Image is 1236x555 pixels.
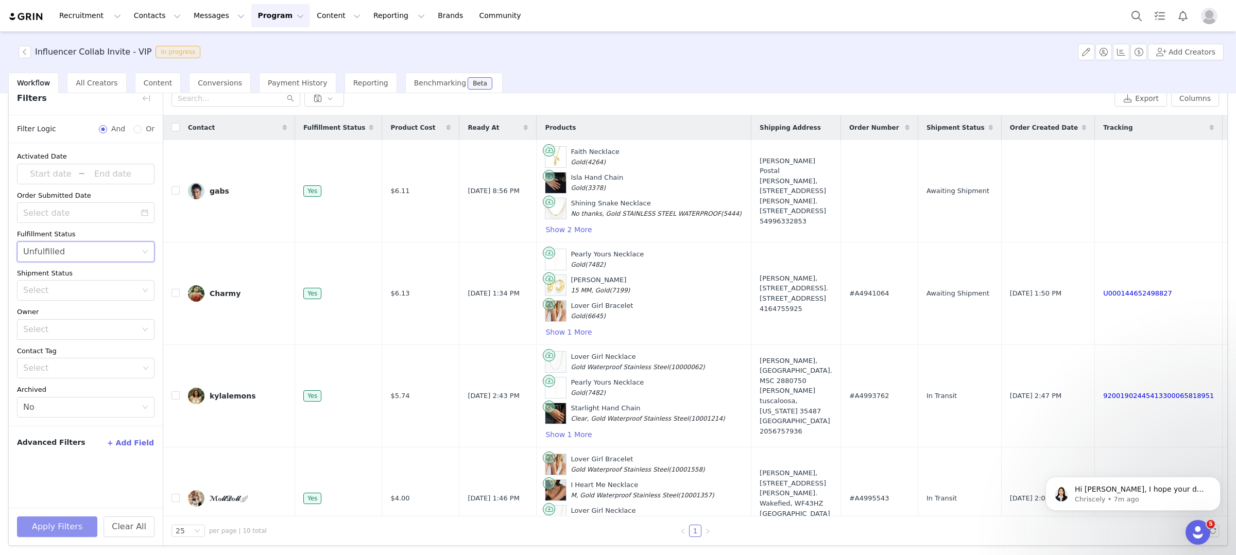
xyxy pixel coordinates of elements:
[1125,4,1148,27] button: Search
[1010,123,1078,132] span: Order Created Date
[1030,455,1236,527] iframe: Intercom notifications message
[473,80,487,86] div: Beta
[760,156,832,227] div: [PERSON_NAME] Postal [PERSON_NAME], [STREET_ADDRESS][PERSON_NAME]. [STREET_ADDRESS]
[17,307,154,317] div: Owner
[176,525,185,536] div: 25
[571,352,705,372] div: Lover Girl Necklace
[17,79,50,87] span: Workflow
[1103,123,1132,132] span: Tracking
[142,287,148,294] i: icon: down
[585,389,606,396] span: (7482)
[53,4,127,27] button: Recruitment
[926,391,957,401] span: In Transit
[104,516,154,537] button: Clear All
[473,4,532,27] a: Community
[390,186,409,196] span: $6.11
[468,288,519,299] span: [DATE] 1:34 PM
[545,428,592,441] button: Show 1 More
[107,435,154,451] button: + Add Field
[188,285,287,302] a: Charmy
[571,389,585,396] span: Gold
[390,391,409,401] span: $5.74
[188,123,215,132] span: Contact
[545,198,566,219] img: Product Image
[571,506,705,526] div: Lover Girl Necklace
[571,210,720,217] span: No thanks, Gold STAINLESS STEEL WATERPROOF
[194,528,200,535] i: icon: down
[571,466,668,473] span: Gold Waterproof Stainless Steel
[268,79,328,87] span: Payment History
[571,249,644,269] div: Pearly Yours Necklace
[210,187,229,195] div: gabs
[571,261,585,268] span: Gold
[142,326,148,334] i: icon: down
[188,388,204,404] img: 0ab721a7-1a3b-4c11-9bb3-9f697b422642.jpg
[23,363,139,373] div: Select
[760,304,832,314] div: 4164755925
[545,123,576,132] span: Products
[414,79,466,87] span: Benchmarking
[1172,4,1194,27] button: Notifications
[17,124,56,134] span: Filter Logic
[156,46,200,58] span: In progress
[926,186,989,196] span: Awaiting Shipment
[849,493,889,504] span: #A4995543
[760,273,832,314] div: [PERSON_NAME], [STREET_ADDRESS]. [STREET_ADDRESS]
[8,12,44,22] a: grin logo
[107,124,129,134] span: And
[142,124,154,134] span: Or
[76,79,117,87] span: All Creators
[23,242,65,262] div: Unfulfilled
[680,528,686,534] i: icon: left
[17,516,97,537] button: Apply Filters
[17,268,154,279] div: Shipment Status
[926,288,989,299] span: Awaiting Shipment
[760,426,832,437] div: 2056757936
[85,167,140,181] input: End date
[23,167,78,181] input: Start date
[545,275,566,296] img: Product Image
[571,377,644,397] div: Pearly Yours Necklace
[1195,8,1228,24] button: Profile
[849,288,889,299] span: #A4941064
[35,46,151,58] h3: Influencer Collab Invite - VIP
[188,490,287,507] a: ℳℴ𝓁𝓁𝒟ℴ𝓁𝓁🪽
[198,79,242,87] span: Conversions
[571,172,623,193] div: Isla Hand Chain
[1010,391,1061,401] span: [DATE] 2:47 PM
[303,185,321,197] span: Yes
[390,493,409,504] span: $4.00
[17,385,154,395] div: Archived
[545,147,566,167] img: Product Image
[468,186,519,196] span: [DATE] 8:56 PM
[19,46,204,58] span: [object Object]
[721,210,742,217] span: (5444)
[926,493,957,504] span: In Transit
[468,493,519,504] span: [DATE] 1:46 PM
[1186,520,1210,545] iframe: Intercom live chat
[571,480,714,500] div: I Heart Me Necklace
[1148,4,1171,27] a: Tasks
[705,528,711,534] i: icon: right
[171,90,300,107] input: Search...
[1010,493,1061,504] span: [DATE] 2:05 PM
[210,392,255,400] div: kylalemons
[545,506,566,526] img: Product Image
[571,198,741,218] div: Shining Snake Necklace
[1207,520,1215,528] span: 5
[287,95,294,102] i: icon: search
[545,352,566,372] img: Product Image
[468,123,499,132] span: Ready At
[1114,90,1167,107] button: Export
[571,275,630,295] div: [PERSON_NAME]
[1201,8,1217,24] img: placeholder-profile.jpg
[17,229,154,239] div: Fulfillment Status
[571,159,585,166] span: Gold
[23,324,137,335] div: Select
[609,287,630,294] span: (7199)
[545,377,566,398] img: Product Image
[585,184,606,192] span: (3378)
[571,454,705,474] div: Lover Girl Bracelet
[571,313,585,320] span: Gold
[571,403,725,423] div: Starlight Hand Chain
